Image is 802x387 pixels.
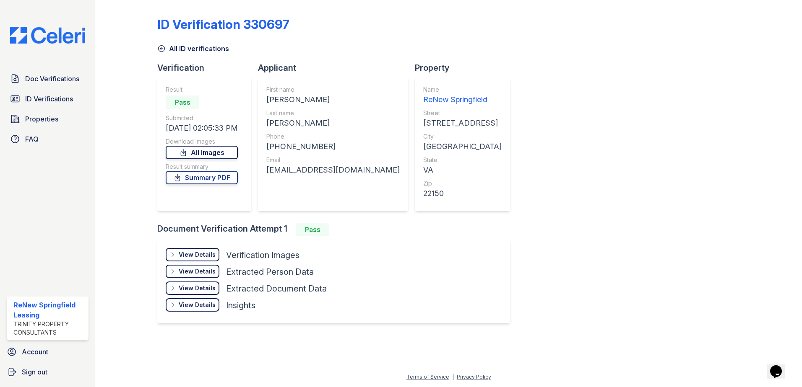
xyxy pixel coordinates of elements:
div: Result summary [166,163,238,171]
span: Account [22,347,48,357]
div: Trinity Property Consultants [13,320,85,337]
div: Insights [226,299,255,311]
div: Phone [266,132,400,141]
div: Pass [166,95,199,109]
a: Privacy Policy [457,374,491,380]
div: [PHONE_NUMBER] [266,141,400,152]
a: All Images [166,146,238,159]
a: Sign out [3,364,92,380]
div: ReNew Springfield [423,94,502,106]
div: Extracted Person Data [226,266,314,278]
div: View Details [179,284,216,292]
div: View Details [179,267,216,276]
div: Applicant [258,62,415,74]
div: Submitted [166,114,238,122]
span: Sign out [22,367,47,377]
div: City [423,132,502,141]
a: Terms of Service [406,374,449,380]
div: Verification Images [226,249,299,261]
div: Download Images [166,137,238,146]
div: Property [415,62,517,74]
a: All ID verifications [157,44,229,54]
div: View Details [179,301,216,309]
div: Extracted Document Data [226,283,327,294]
div: Name [423,85,502,94]
span: Doc Verifications [25,74,79,84]
div: [GEOGRAPHIC_DATA] [423,141,502,152]
div: Result [166,85,238,94]
a: FAQ [7,131,89,147]
div: First name [266,85,400,94]
div: Document Verification Attempt 1 [157,223,517,236]
div: Zip [423,179,502,188]
span: ID Verifications [25,94,73,104]
img: CE_Logo_Blue-a8612792a0a2168367f1c8372b55b34899dd931a85d93a1a3d3e32e68fde9ad4.png [3,27,92,44]
div: Pass [296,223,329,236]
a: Summary PDF [166,171,238,184]
a: ID Verifications [7,90,89,107]
a: Name ReNew Springfield [423,85,502,106]
div: View Details [179,250,216,259]
span: Properties [25,114,58,124]
div: [PERSON_NAME] [266,117,400,129]
div: [PERSON_NAME] [266,94,400,106]
div: VA [423,164,502,176]
div: [STREET_ADDRESS] [423,117,502,129]
span: FAQ [25,134,39,144]
div: [DATE] 02:05:33 PM [166,122,238,134]
div: [EMAIL_ADDRESS][DOMAIN_NAME] [266,164,400,176]
div: Verification [157,62,258,74]
a: Properties [7,111,89,127]
div: ID Verification 330697 [157,17,289,32]
a: Account [3,343,92,360]
div: | [452,374,454,380]
div: Last name [266,109,400,117]
div: Street [423,109,502,117]
div: 22150 [423,188,502,199]
div: Email [266,156,400,164]
div: State [423,156,502,164]
iframe: chat widget [767,353,794,379]
a: Doc Verifications [7,70,89,87]
div: ReNew Springfield Leasing [13,300,85,320]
